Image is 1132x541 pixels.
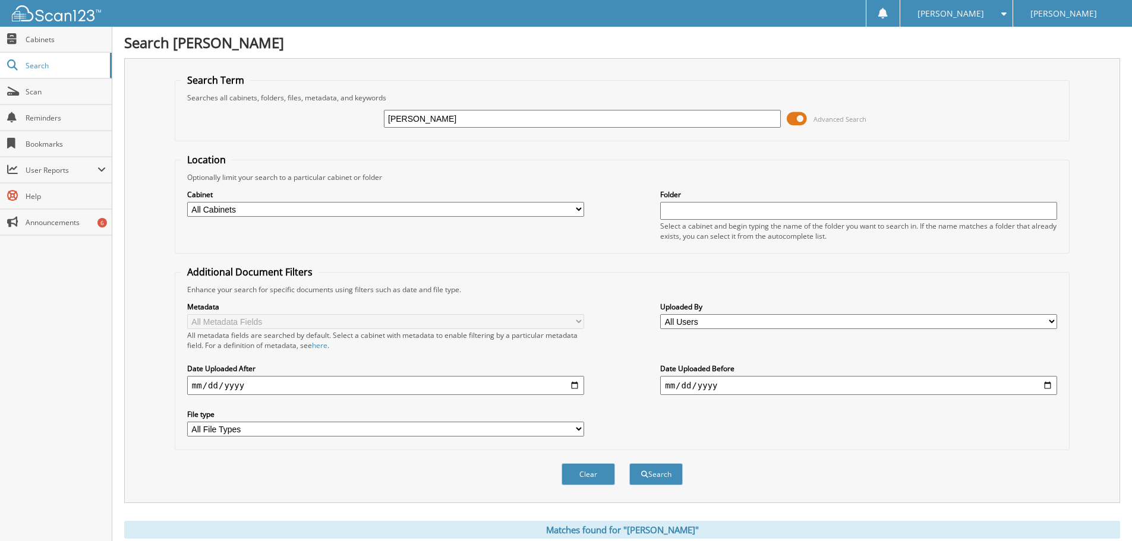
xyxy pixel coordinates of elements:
[562,463,615,485] button: Clear
[26,61,104,71] span: Search
[26,139,106,149] span: Bookmarks
[181,74,250,87] legend: Search Term
[629,463,683,485] button: Search
[26,165,97,175] span: User Reports
[181,265,319,279] legend: Additional Document Filters
[312,340,327,350] a: here
[97,218,107,227] div: 6
[12,5,101,21] img: scan123-logo-white.svg
[26,113,106,123] span: Reminders
[187,409,584,419] label: File type
[813,115,866,124] span: Advanced Search
[187,302,584,312] label: Metadata
[181,93,1063,103] div: Searches all cabinets, folders, files, metadata, and keywords
[124,521,1120,539] div: Matches found for "[PERSON_NAME]"
[187,189,584,200] label: Cabinet
[26,34,106,45] span: Cabinets
[660,376,1057,395] input: end
[1030,10,1097,17] span: [PERSON_NAME]
[181,284,1063,295] div: Enhance your search for specific documents using filters such as date and file type.
[187,363,584,374] label: Date Uploaded After
[187,330,584,350] div: All metadata fields are searched by default. Select a cabinet with metadata to enable filtering b...
[917,10,984,17] span: [PERSON_NAME]
[660,189,1057,200] label: Folder
[187,376,584,395] input: start
[26,217,106,227] span: Announcements
[660,221,1057,241] div: Select a cabinet and begin typing the name of the folder you want to search in. If the name match...
[181,153,232,166] legend: Location
[660,302,1057,312] label: Uploaded By
[660,363,1057,374] label: Date Uploaded Before
[181,172,1063,182] div: Optionally limit your search to a particular cabinet or folder
[26,87,106,97] span: Scan
[124,33,1120,52] h1: Search [PERSON_NAME]
[26,191,106,201] span: Help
